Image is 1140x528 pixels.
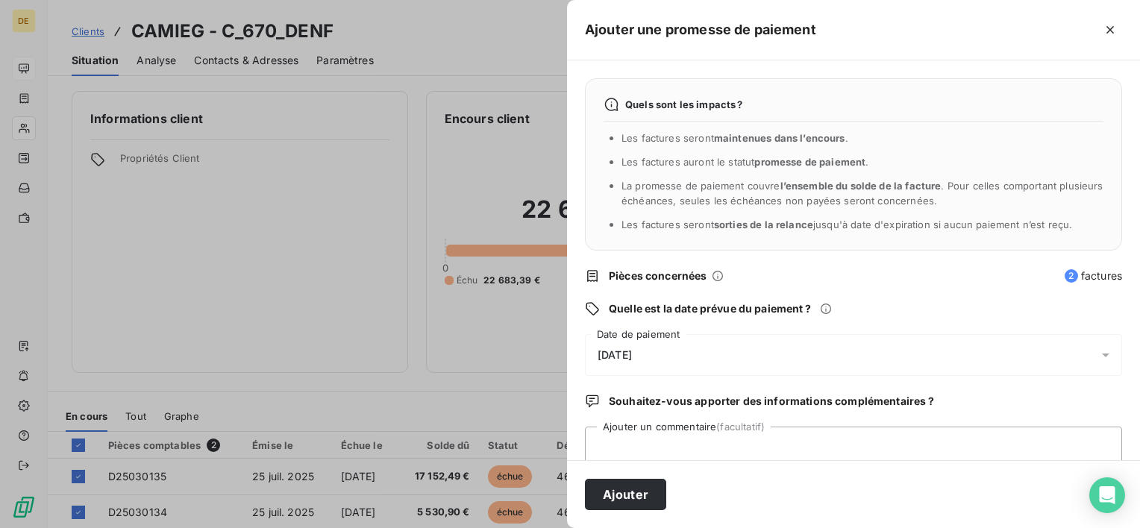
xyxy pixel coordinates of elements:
[609,394,934,409] span: Souhaitez-vous apporter des informations complémentaires ?
[609,301,811,316] span: Quelle est la date prévue du paiement ?
[621,180,1103,207] span: La promesse de paiement couvre . Pour celles comportant plusieurs échéances, seules les échéances...
[598,349,632,361] span: [DATE]
[625,98,743,110] span: Quels sont les impacts ?
[1065,269,1078,283] span: 2
[585,479,666,510] button: Ajouter
[585,19,816,40] h5: Ajouter une promesse de paiement
[609,268,707,283] span: Pièces concernées
[621,156,869,168] span: Les factures auront le statut .
[621,219,1072,230] span: Les factures seront jusqu'à date d'expiration si aucun paiement n’est reçu.
[1089,477,1125,513] div: Open Intercom Messenger
[714,132,845,144] span: maintenues dans l’encours
[754,156,865,168] span: promesse de paiement
[714,219,813,230] span: sorties de la relance
[621,132,848,144] span: Les factures seront .
[780,180,942,192] span: l’ensemble du solde de la facture
[1065,268,1122,283] span: factures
